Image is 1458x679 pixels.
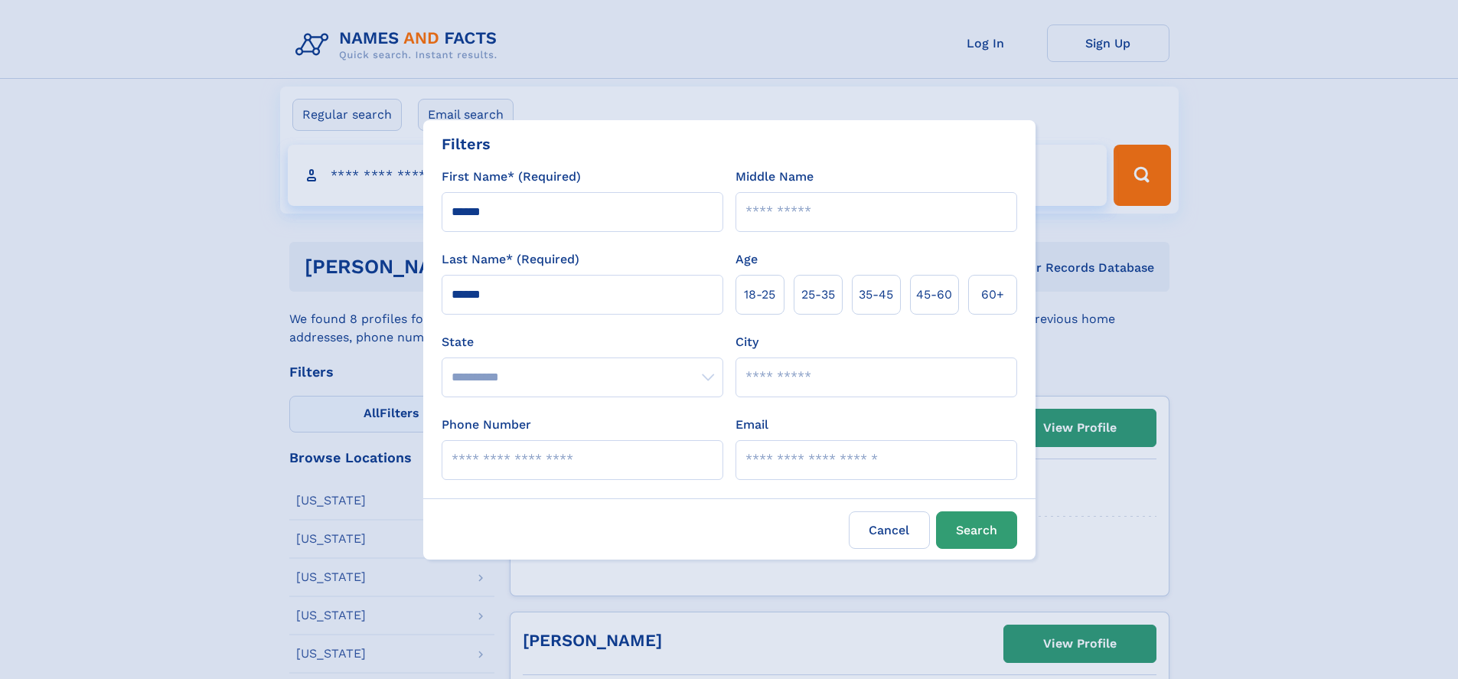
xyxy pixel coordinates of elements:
[981,286,1004,304] span: 60+
[442,132,491,155] div: Filters
[801,286,835,304] span: 25‑35
[849,511,930,549] label: Cancel
[442,250,579,269] label: Last Name* (Required)
[442,168,581,186] label: First Name* (Required)
[442,333,723,351] label: State
[736,333,758,351] label: City
[744,286,775,304] span: 18‑25
[859,286,893,304] span: 35‑45
[916,286,952,304] span: 45‑60
[736,416,768,434] label: Email
[442,416,531,434] label: Phone Number
[736,250,758,269] label: Age
[736,168,814,186] label: Middle Name
[936,511,1017,549] button: Search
